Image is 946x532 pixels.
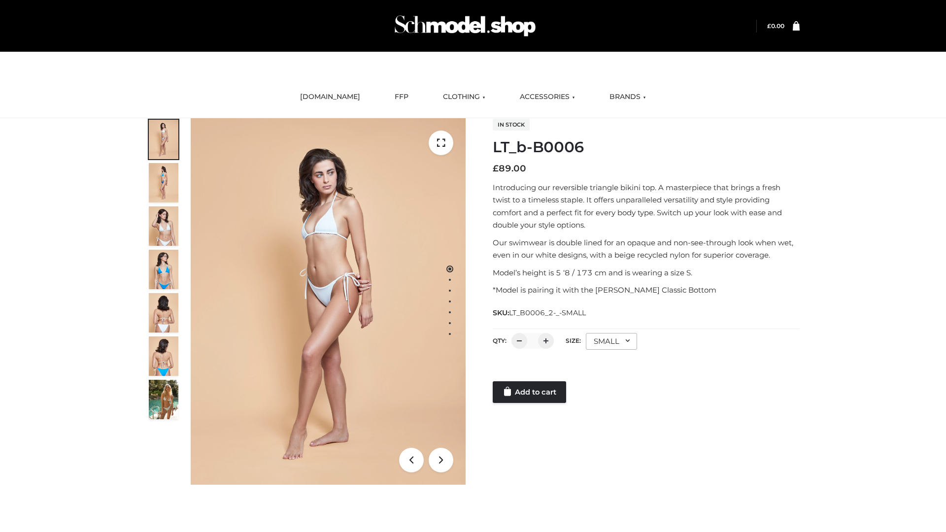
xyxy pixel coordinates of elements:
[493,266,800,279] p: Model’s height is 5 ‘8 / 173 cm and is wearing a size S.
[149,380,178,419] img: Arieltop_CloudNine_AzureSky2.jpg
[149,206,178,246] img: ArielClassicBikiniTop_CloudNine_AzureSky_OW114ECO_3-scaled.jpg
[493,236,800,262] p: Our swimwear is double lined for an opaque and non-see-through look when wet, even in our white d...
[149,293,178,332] img: ArielClassicBikiniTop_CloudNine_AzureSky_OW114ECO_7-scaled.jpg
[493,381,566,403] a: Add to cart
[767,22,771,30] span: £
[493,119,530,131] span: In stock
[493,307,587,319] span: SKU:
[493,337,507,344] label: QTY:
[493,138,800,156] h1: LT_b-B0006
[493,181,800,232] p: Introducing our reversible triangle bikini top. A masterpiece that brings a fresh twist to a time...
[191,118,466,485] img: ArielClassicBikiniTop_CloudNine_AzureSky_OW114ECO_1
[767,22,784,30] a: £0.00
[149,120,178,159] img: ArielClassicBikiniTop_CloudNine_AzureSky_OW114ECO_1-scaled.jpg
[149,163,178,202] img: ArielClassicBikiniTop_CloudNine_AzureSky_OW114ECO_2-scaled.jpg
[493,163,526,174] bdi: 89.00
[512,86,582,108] a: ACCESSORIES
[493,163,499,174] span: £
[149,250,178,289] img: ArielClassicBikiniTop_CloudNine_AzureSky_OW114ECO_4-scaled.jpg
[586,333,637,350] div: SMALL
[509,308,586,317] span: LT_B0006_2-_-SMALL
[602,86,653,108] a: BRANDS
[293,86,368,108] a: [DOMAIN_NAME]
[387,86,416,108] a: FFP
[436,86,493,108] a: CLOTHING
[767,22,784,30] bdi: 0.00
[493,284,800,297] p: *Model is pairing it with the [PERSON_NAME] Classic Bottom
[149,336,178,376] img: ArielClassicBikiniTop_CloudNine_AzureSky_OW114ECO_8-scaled.jpg
[566,337,581,344] label: Size:
[391,6,539,45] img: Schmodel Admin 964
